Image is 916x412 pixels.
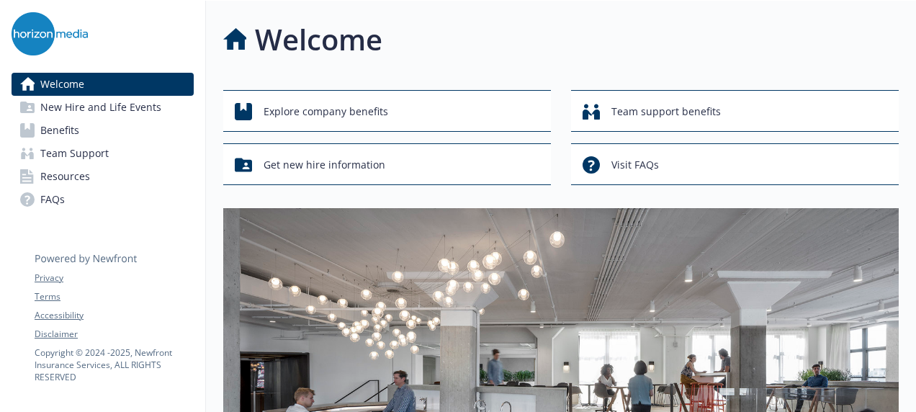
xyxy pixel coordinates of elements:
[35,272,193,285] a: Privacy
[35,290,193,303] a: Terms
[35,328,193,341] a: Disclaimer
[35,309,193,322] a: Accessibility
[223,90,551,132] button: Explore company benefits
[12,165,194,188] a: Resources
[264,151,385,179] span: Get new hire information
[255,18,382,61] h1: Welcome
[264,98,388,125] span: Explore company benefits
[12,119,194,142] a: Benefits
[40,165,90,188] span: Resources
[40,188,65,211] span: FAQs
[35,346,193,383] p: Copyright © 2024 - 2025 , Newfront Insurance Services, ALL RIGHTS RESERVED
[12,96,194,119] a: New Hire and Life Events
[12,188,194,211] a: FAQs
[571,90,899,132] button: Team support benefits
[571,143,899,185] button: Visit FAQs
[40,142,109,165] span: Team Support
[223,143,551,185] button: Get new hire information
[611,98,721,125] span: Team support benefits
[12,73,194,96] a: Welcome
[40,96,161,119] span: New Hire and Life Events
[611,151,659,179] span: Visit FAQs
[40,73,84,96] span: Welcome
[40,119,79,142] span: Benefits
[12,142,194,165] a: Team Support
